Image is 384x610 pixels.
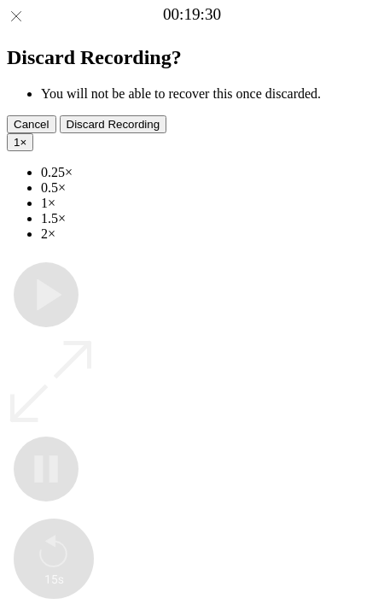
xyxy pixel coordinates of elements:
button: 1× [7,133,33,151]
li: 1× [41,196,377,211]
a: 00:19:30 [163,5,221,24]
li: 0.25× [41,165,377,180]
li: You will not be able to recover this once discarded. [41,86,377,102]
h2: Discard Recording? [7,46,377,69]
button: Discard Recording [60,115,167,133]
li: 0.5× [41,180,377,196]
button: Cancel [7,115,56,133]
li: 1.5× [41,211,377,226]
span: 1 [14,136,20,149]
li: 2× [41,226,377,242]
